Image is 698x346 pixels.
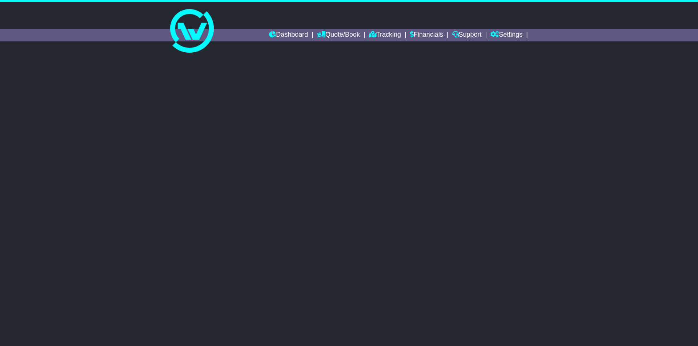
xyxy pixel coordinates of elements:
a: Support [452,29,482,41]
a: Dashboard [269,29,308,41]
a: Tracking [369,29,401,41]
a: Financials [410,29,443,41]
a: Settings [490,29,522,41]
a: Quote/Book [317,29,360,41]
